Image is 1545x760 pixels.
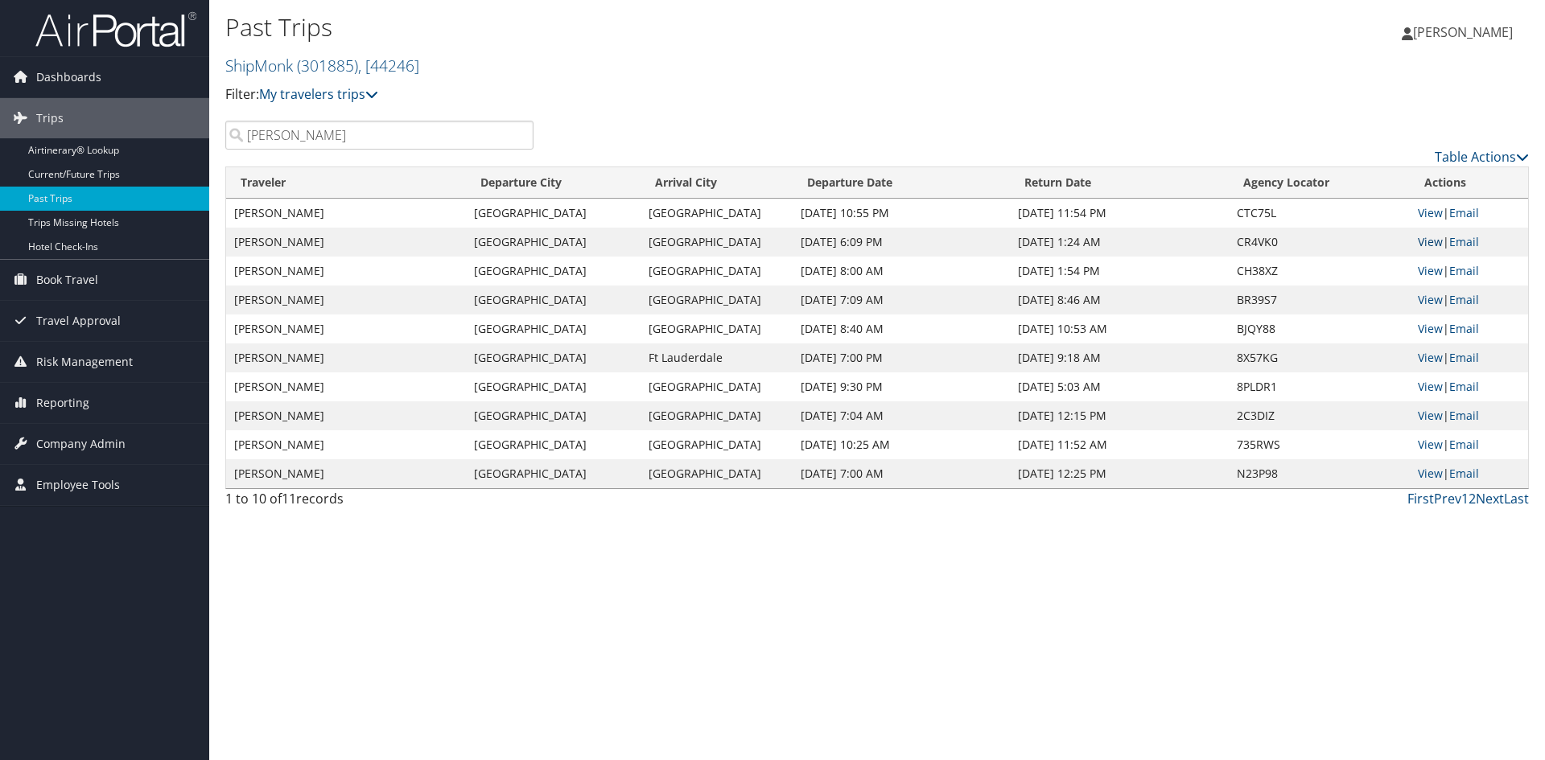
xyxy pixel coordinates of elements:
[466,257,641,286] td: [GEOGRAPHIC_DATA]
[1418,263,1443,278] a: View
[641,401,792,430] td: [GEOGRAPHIC_DATA]
[1229,257,1410,286] td: CH38XZ
[1410,343,1528,372] td: |
[1449,408,1479,423] a: Email
[793,199,1011,228] td: [DATE] 10:55 PM
[641,167,792,199] th: Arrival City: activate to sort column ascending
[1010,257,1229,286] td: [DATE] 1:54 PM
[225,489,534,516] div: 1 to 10 of records
[1449,379,1479,394] a: Email
[1449,205,1479,220] a: Email
[641,199,792,228] td: [GEOGRAPHIC_DATA]
[1010,401,1229,430] td: [DATE] 12:15 PM
[1418,408,1443,423] a: View
[36,98,64,138] span: Trips
[793,343,1011,372] td: [DATE] 7:00 PM
[793,286,1011,314] td: [DATE] 7:09 AM
[1229,167,1410,199] th: Agency Locator: activate to sort column ascending
[1010,372,1229,401] td: [DATE] 5:03 AM
[1418,205,1443,220] a: View
[36,465,120,505] span: Employee Tools
[1010,343,1229,372] td: [DATE] 9:18 AM
[226,167,466,199] th: Traveler: activate to sort column ascending
[466,459,641,488] td: [GEOGRAPHIC_DATA]
[466,286,641,314] td: [GEOGRAPHIC_DATA]
[1504,490,1529,507] a: Last
[1449,263,1479,278] a: Email
[36,383,89,423] span: Reporting
[641,314,792,343] td: [GEOGRAPHIC_DATA]
[1449,466,1479,481] a: Email
[1010,459,1229,488] td: [DATE] 12:25 PM
[297,55,358,76] span: ( 301885 )
[282,490,296,507] span: 11
[1229,459,1410,488] td: N23P98
[1434,490,1461,507] a: Prev
[226,314,466,343] td: [PERSON_NAME]
[1410,257,1528,286] td: |
[1469,490,1476,507] a: 2
[1410,286,1528,314] td: |
[1229,343,1410,372] td: 8X57KG
[1010,167,1229,199] th: Return Date: activate to sort column ascending
[1410,372,1528,401] td: |
[36,424,126,464] span: Company Admin
[226,401,466,430] td: [PERSON_NAME]
[1449,234,1479,249] a: Email
[1418,437,1443,452] a: View
[1229,199,1410,228] td: CTC75L
[36,301,121,341] span: Travel Approval
[1229,228,1410,257] td: CR4VK0
[466,199,641,228] td: [GEOGRAPHIC_DATA]
[1418,379,1443,394] a: View
[1010,199,1229,228] td: [DATE] 11:54 PM
[36,342,133,382] span: Risk Management
[226,286,466,314] td: [PERSON_NAME]
[1418,321,1443,336] a: View
[35,10,196,48] img: airportal-logo.png
[466,228,641,257] td: [GEOGRAPHIC_DATA]
[1418,292,1443,307] a: View
[1402,8,1529,56] a: [PERSON_NAME]
[641,286,792,314] td: [GEOGRAPHIC_DATA]
[1229,372,1410,401] td: 8PLDR1
[1010,314,1229,343] td: [DATE] 10:53 AM
[226,430,466,459] td: [PERSON_NAME]
[466,401,641,430] td: [GEOGRAPHIC_DATA]
[1410,199,1528,228] td: |
[1229,430,1410,459] td: 735RWS
[466,430,641,459] td: [GEOGRAPHIC_DATA]
[793,228,1011,257] td: [DATE] 6:09 PM
[259,85,378,103] a: My travelers trips
[466,343,641,372] td: [GEOGRAPHIC_DATA]
[641,372,792,401] td: [GEOGRAPHIC_DATA]
[226,257,466,286] td: [PERSON_NAME]
[226,343,466,372] td: [PERSON_NAME]
[1010,430,1229,459] td: [DATE] 11:52 AM
[1476,490,1504,507] a: Next
[1418,234,1443,249] a: View
[1410,430,1528,459] td: |
[793,401,1011,430] td: [DATE] 7:04 AM
[1449,321,1479,336] a: Email
[1410,228,1528,257] td: |
[225,10,1094,44] h1: Past Trips
[641,430,792,459] td: [GEOGRAPHIC_DATA]
[466,167,641,199] th: Departure City: activate to sort column ascending
[641,343,792,372] td: Ft Lauderdale
[1413,23,1513,41] span: [PERSON_NAME]
[1461,490,1469,507] a: 1
[225,121,534,150] input: Search Traveler or Arrival City
[1418,350,1443,365] a: View
[1010,286,1229,314] td: [DATE] 8:46 AM
[793,459,1011,488] td: [DATE] 7:00 AM
[1449,292,1479,307] a: Email
[1449,437,1479,452] a: Email
[1229,286,1410,314] td: BR39S7
[793,314,1011,343] td: [DATE] 8:40 AM
[466,314,641,343] td: [GEOGRAPHIC_DATA]
[1449,350,1479,365] a: Email
[226,372,466,401] td: [PERSON_NAME]
[1410,401,1528,430] td: |
[36,260,98,300] span: Book Travel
